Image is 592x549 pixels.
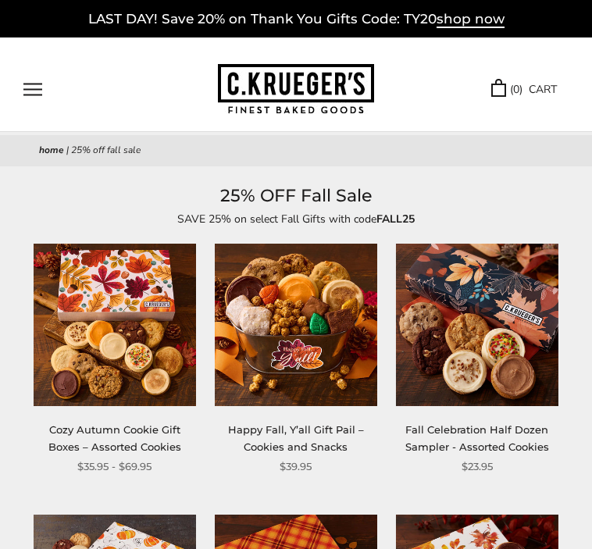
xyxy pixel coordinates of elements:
a: Cozy Autumn Cookie Gift Boxes – Assorted Cookies [48,423,181,452]
span: $23.95 [462,458,493,475]
img: Fall Celebration Half Dozen Sampler - Assorted Cookies [396,244,558,406]
a: Happy Fall, Y’all Gift Pail – Cookies and Snacks [228,423,364,452]
span: 25% OFF Fall Sale [71,144,141,156]
nav: breadcrumbs [39,143,553,159]
a: (0) CART [491,80,557,98]
a: LAST DAY! Save 20% on Thank You Gifts Code: TY20shop now [88,11,505,28]
button: Open navigation [23,83,42,96]
p: SAVE 25% on select Fall Gifts with code [39,210,553,228]
h1: 25% OFF Fall Sale [39,182,553,210]
img: Happy Fall, Y’all Gift Pail – Cookies and Snacks [215,244,377,406]
strong: FALL25 [376,212,415,226]
span: $39.95 [280,458,312,475]
a: Fall Celebration Half Dozen Sampler - Assorted Cookies [405,423,549,452]
img: C.KRUEGER'S [218,64,374,115]
a: Home [39,144,64,156]
span: | [66,144,69,156]
span: shop now [437,11,505,28]
img: Cozy Autumn Cookie Gift Boxes – Assorted Cookies [34,244,196,406]
span: $35.95 - $69.95 [77,458,152,475]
